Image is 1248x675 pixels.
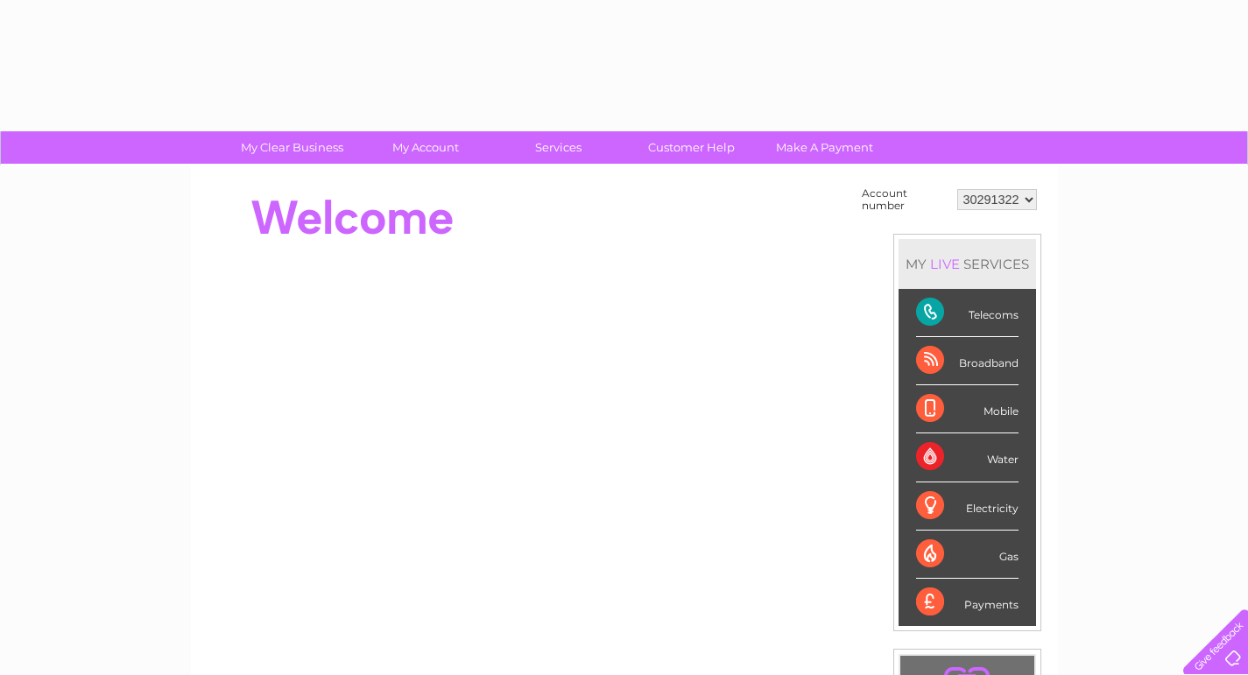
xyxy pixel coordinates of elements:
[857,183,953,216] td: Account number
[916,531,1019,579] div: Gas
[916,482,1019,531] div: Electricity
[619,131,764,164] a: Customer Help
[916,579,1019,626] div: Payments
[916,433,1019,482] div: Water
[916,337,1019,385] div: Broadband
[916,385,1019,433] div: Mobile
[916,289,1019,337] div: Telecoms
[220,131,364,164] a: My Clear Business
[899,239,1036,289] div: MY SERVICES
[486,131,631,164] a: Services
[752,131,897,164] a: Make A Payment
[927,256,963,272] div: LIVE
[353,131,497,164] a: My Account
